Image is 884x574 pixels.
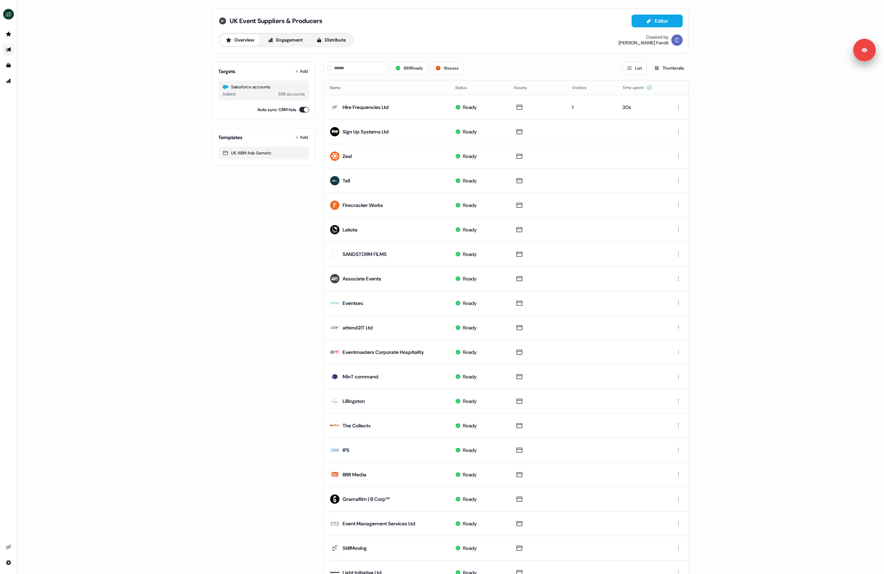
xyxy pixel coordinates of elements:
div: Tell [343,177,350,184]
div: Ready [463,324,477,331]
div: StillMoving [343,545,367,552]
div: Firecracker Works [343,202,383,209]
div: Ready [463,398,477,405]
div: Ready [463,447,477,454]
div: Ready [463,226,477,233]
div: Ready [463,153,477,160]
button: Time spent [622,81,652,94]
a: Go to integrations [3,541,14,553]
div: Ready [463,373,477,380]
div: attend2IT Ltd [343,324,373,331]
a: Go to templates [3,60,14,71]
div: Hire Frequencies Ltd [343,104,389,111]
button: Add [294,132,309,142]
div: Zeal [343,153,352,160]
div: Ready [463,349,477,356]
div: Lillingston [343,398,365,405]
div: Ready [463,520,477,527]
button: Name [330,81,349,94]
div: Created by [646,34,669,40]
div: Lakota [343,226,358,233]
a: Go to prospects [3,28,14,40]
button: Distribute [310,34,352,46]
div: Sign Up Systems Ltd [343,128,389,135]
div: Salesforce accounts [223,83,305,91]
label: Auto sync CRM lists [257,106,296,113]
button: Add [294,66,309,76]
button: Overview [220,34,260,46]
div: Ready [463,177,477,184]
button: Engagement [262,34,309,46]
div: MinT command [343,373,378,380]
img: Catherine [671,34,683,46]
div: Templates [218,134,242,141]
div: Ready [463,300,477,307]
div: 898 accounts [278,91,305,98]
div: 30s [622,104,659,111]
a: Go to attribution [3,75,14,87]
button: 9issues [431,62,463,75]
div: Ready [463,104,477,111]
div: Ready [463,275,477,282]
span: UK Event Suppliers & Producers [230,17,322,25]
button: 889Ready [391,62,428,75]
a: Go to integrations [3,557,14,568]
div: IPS [343,447,349,454]
button: Thumbnails [649,62,689,75]
button: List [622,62,646,75]
th: Assets [508,81,567,95]
div: Targets [218,68,235,75]
div: Ready [463,202,477,209]
div: Eventsec [343,300,364,307]
div: The Collectv [343,422,371,429]
div: Associate Events [343,275,381,282]
div: Ready [463,128,477,135]
div: SANDSTORM FILMS [343,251,387,258]
button: Visitors [572,81,595,94]
button: Editor [632,15,683,27]
div: Eventmasters Corporate Hospitality [343,349,424,356]
div: Ready [463,251,477,258]
div: BRR Media [343,471,366,478]
div: Event Management Services Ltd [343,520,415,527]
div: 1 [572,104,611,111]
a: Go to outbound experience [3,44,14,55]
button: Status [455,81,476,94]
div: Gramafilm | B Corp™ [343,496,389,503]
div: Ready [463,545,477,552]
a: Editor [632,18,683,26]
div: Ready [463,422,477,429]
div: [PERSON_NAME] Fendt [618,40,669,46]
div: Ready [463,496,477,503]
div: UK ABM Ads Generic [223,149,305,157]
div: Added [223,91,235,98]
div: Ready [463,471,477,478]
